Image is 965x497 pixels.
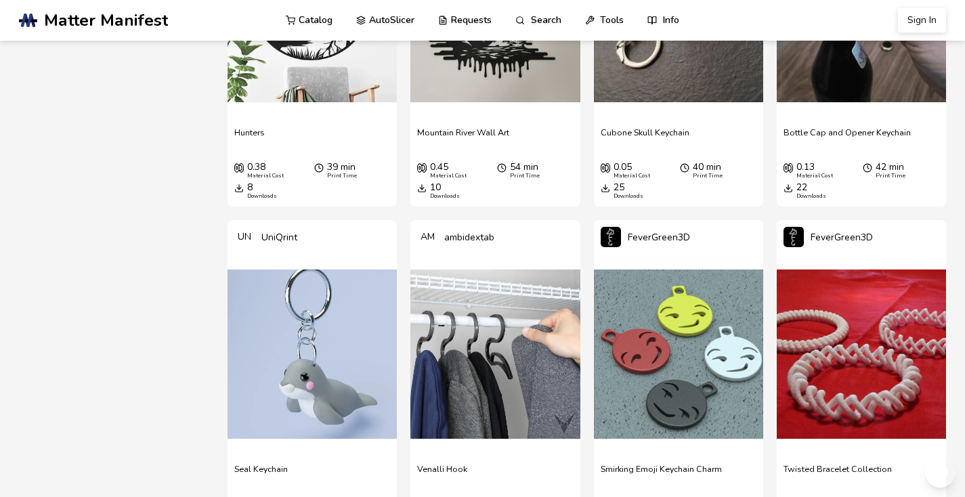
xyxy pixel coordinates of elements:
[784,127,911,148] a: Bottle Cap and Opener Keychain
[444,230,494,244] p: ambidextab
[693,162,723,179] div: 40 min
[614,173,650,179] div: Material Cost
[510,162,540,179] div: 54 min
[594,220,697,254] a: FeverGreen3D's profileFeverGreen3D
[614,193,643,200] div: Downloads
[796,182,826,200] div: 22
[784,227,804,247] img: FeverGreen3D's profile
[234,162,244,173] span: Average Cost
[421,232,435,242] span: AM
[234,182,244,193] span: Downloads
[430,173,467,179] div: Material Cost
[680,162,689,173] span: Average Print Time
[417,127,509,148] a: Mountain River Wall Art
[238,232,251,242] span: UN
[628,230,690,244] p: FeverGreen3D
[614,162,650,179] div: 0.05
[234,127,265,148] a: Hunters
[247,182,277,200] div: 8
[876,162,905,179] div: 42 min
[863,162,872,173] span: Average Print Time
[784,182,793,193] span: Downloads
[497,162,507,173] span: Average Print Time
[247,193,277,200] div: Downloads
[261,230,297,244] p: UniQrint
[796,173,833,179] div: Material Cost
[430,193,460,200] div: Downloads
[777,220,880,254] a: FeverGreen3D's profileFeverGreen3D
[247,173,284,179] div: Material Cost
[601,162,610,173] span: Average Cost
[417,162,427,173] span: Average Cost
[430,162,467,179] div: 0.45
[417,464,467,484] a: Venalli Hook
[417,182,427,193] span: Downloads
[784,464,892,484] a: Twisted Bracelet Collection
[430,182,460,200] div: 10
[44,11,168,30] span: Matter Manifest
[234,464,288,484] a: Seal Keychain
[693,173,723,179] div: Print Time
[925,457,956,488] button: Send feedback via email
[784,162,793,173] span: Average Cost
[314,162,324,173] span: Average Print Time
[601,227,621,247] img: FeverGreen3D's profile
[796,193,826,200] div: Downloads
[247,162,284,179] div: 0.38
[796,162,833,179] div: 0.13
[510,173,540,179] div: Print Time
[898,8,946,33] button: Sign In
[614,182,643,200] div: 25
[327,162,357,179] div: 39 min
[601,182,610,193] span: Downloads
[811,230,873,244] p: FeverGreen3D
[327,173,357,179] div: Print Time
[876,173,905,179] div: Print Time
[601,464,722,484] a: Smirking Emoji Keychain Charm
[601,127,689,148] a: Cubone Skull Keychain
